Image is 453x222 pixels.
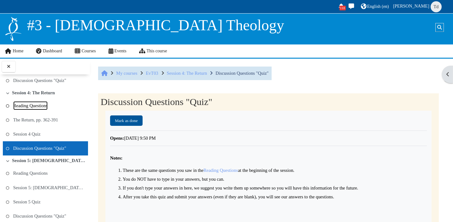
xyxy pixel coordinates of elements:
[146,71,158,76] a: EvT03
[115,49,126,53] span: Events
[360,2,390,12] a: English ‎(en)‎
[30,44,68,58] a: Dashboard
[123,175,427,184] li: You do NOT have to type in your answers, but you can.
[339,6,346,10] div: 118
[13,76,66,85] a: Discussion Questions "Quiz"
[13,183,85,192] a: Session 5: [DEMOGRAPHIC_DATA], pp. 475-505 - Be sure to READ OUR NOTES on pp. 475-489.
[27,17,284,33] span: #3 - [DEMOGRAPHIC_DATA] Theology
[110,136,124,141] strong: Opens:
[203,168,238,173] a: Reading Questions
[6,133,10,136] i: To do
[12,90,55,96] a: Session 4: The Return
[6,104,10,108] i: To do
[13,197,41,206] a: Session 5 Quiz
[6,215,10,218] i: To do
[43,49,62,53] span: Dashboard
[6,91,10,95] span: Collapse
[6,79,10,82] i: To do
[123,192,427,201] li: After you take this quiz and submit your answers (even if they are blank), you will see our answe...
[215,71,268,76] a: Discussion Questions "Quiz"
[123,166,427,175] li: These are the same questions you saw in the at the beginning of the session.
[68,44,102,58] a: Courses
[367,4,389,9] span: English ‎(en)‎
[6,159,10,162] span: Collapse
[6,186,10,190] i: To do
[6,172,10,175] i: To do
[13,101,48,110] a: Reading Questions
[4,44,167,58] nav: Site links
[13,115,58,124] a: The Return, pp. 362-391
[6,119,10,122] i: To do
[110,155,122,161] strong: Notes:
[167,71,207,76] a: Session 4: The Return
[392,1,444,13] a: User menu
[101,96,436,108] h2: Discussion Questions "Quiz"
[101,73,108,74] span: Home
[13,130,41,138] a: Session 4 Quiz
[6,201,10,204] i: To do
[348,3,355,9] i: Toggle messaging drawer
[116,71,137,76] a: My courses
[13,144,66,153] a: Discussion Questions "Quiz"
[347,2,356,12] a: Toggle messaging drawer There are 0 unread conversations
[4,16,22,42] img: Logo
[13,169,48,178] a: Reading Questions
[393,3,429,9] span: [PERSON_NAME]
[102,44,133,58] a: Events
[146,49,167,53] span: This course
[110,136,427,141] div: [DATE] 9:50 PM
[12,158,85,163] a: Session 5: [DEMOGRAPHIC_DATA]
[13,212,66,220] a: Discussion Questions "Quiz"
[123,184,427,192] li: If you don't type your answers in here, we suggest you write them up somewhere so you will have t...
[98,67,272,80] nav: Breadcrumb
[82,49,96,53] span: Courses
[13,49,23,53] span: Home
[133,44,174,58] a: This course
[6,147,10,150] i: To do
[110,115,143,126] button: Mark Discussion Questions "Quiz" as done
[337,2,346,12] div: Show notification window with 118 new notifications
[431,1,442,12] span: Tanya de Ruig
